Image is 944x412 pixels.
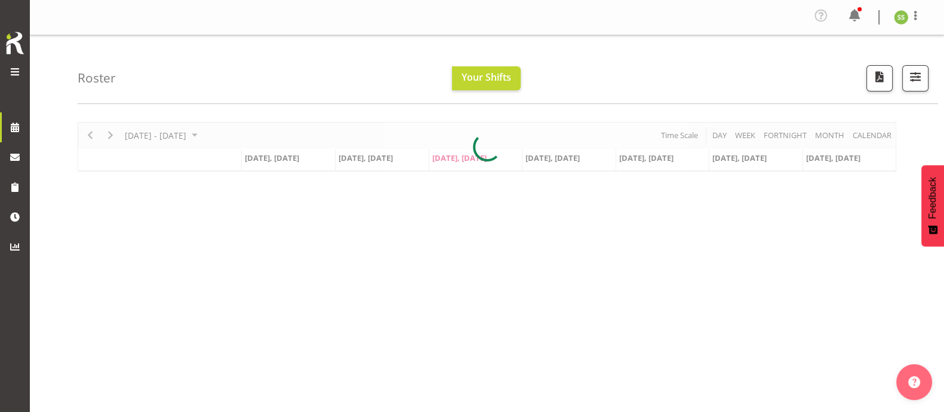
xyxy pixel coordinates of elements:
button: Feedback - Show survey [921,165,944,246]
h4: Roster [78,71,116,85]
img: help-xxl-2.png [908,376,920,388]
button: Download a PDF of the roster according to the set date range. [866,65,893,91]
span: Feedback [927,177,938,219]
button: Filter Shifts [902,65,928,91]
button: Your Shifts [452,66,521,90]
img: Rosterit icon logo [3,30,27,56]
span: Your Shifts [462,71,511,84]
img: sivanila-sapati8639.jpg [894,10,908,25]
